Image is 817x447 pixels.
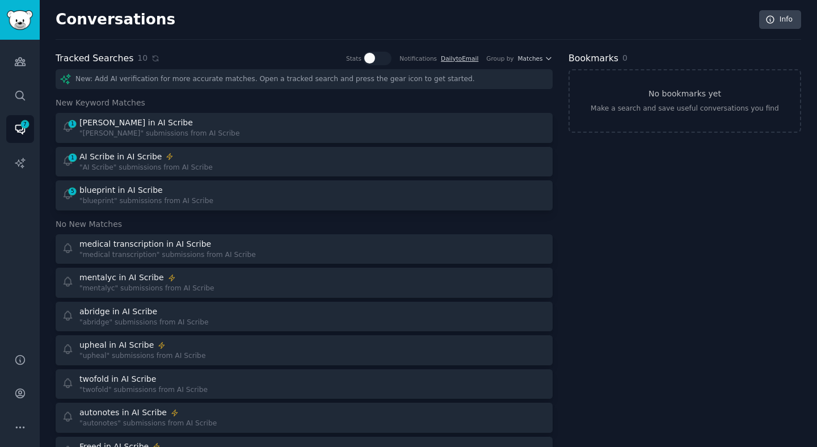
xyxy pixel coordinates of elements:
[648,88,721,100] h3: No bookmarks yet
[346,54,361,62] div: Stats
[20,120,30,128] span: 7
[518,54,553,62] button: Matches
[56,335,553,365] a: upheal in AI Scribe"upheal" submissions from AI Scribe
[79,407,167,419] div: autonotes in AI Scribe
[68,154,78,162] span: 1
[79,163,213,173] div: "AI Scribe" submissions from AI Scribe
[56,97,145,109] span: New Keyword Matches
[56,52,133,66] h2: Tracked Searches
[79,272,164,284] div: mentalyc in AI Scribe
[79,117,193,129] div: [PERSON_NAME] in AI Scribe
[79,306,157,318] div: abridge in AI Scribe
[56,302,553,332] a: abridge in AI Scribe"abridge" submissions from AI Scribe
[56,180,553,210] a: 5blueprint in AI Scribe"blueprint" submissions from AI Scribe
[568,52,618,66] h2: Bookmarks
[6,115,34,143] a: 7
[591,104,779,114] div: Make a search and save useful conversations you find
[622,53,628,62] span: 0
[79,351,205,361] div: "upheal" submissions from AI Scribe
[7,10,33,30] img: GummySearch logo
[518,54,543,62] span: Matches
[79,339,154,351] div: upheal in AI Scribe
[68,187,78,195] span: 5
[56,147,553,177] a: 1AI Scribe in AI Scribe"AI Scribe" submissions from AI Scribe
[79,184,163,196] div: blueprint in AI Scribe
[79,196,213,206] div: "blueprint" submissions from AI Scribe
[56,369,553,399] a: twofold in AI Scribe"twofold" submissions from AI Scribe
[759,10,801,29] a: Info
[56,403,553,433] a: autonotes in AI Scribe"autonotes" submissions from AI Scribe
[79,238,211,250] div: medical transcription in AI Scribe
[56,11,175,29] h2: Conversations
[68,120,78,128] span: 1
[441,55,478,62] a: DailytoEmail
[399,54,437,62] div: Notifications
[79,318,209,328] div: "abridge" submissions from AI Scribe
[568,69,801,133] a: No bookmarks yetMake a search and save useful conversations you find
[79,250,256,260] div: "medical transcription" submissions from AI Scribe
[56,113,553,143] a: 1[PERSON_NAME] in AI Scribe"[PERSON_NAME]" submissions from AI Scribe
[56,234,553,264] a: medical transcription in AI Scribe"medical transcription" submissions from AI Scribe
[56,218,122,230] span: No New Matches
[79,373,156,385] div: twofold in AI Scribe
[486,54,513,62] div: Group by
[79,129,239,139] div: "[PERSON_NAME]" submissions from AI Scribe
[56,69,553,89] div: New: Add AI verification for more accurate matches. Open a tracked search and press the gear icon...
[79,419,217,429] div: "autonotes" submissions from AI Scribe
[56,268,553,298] a: mentalyc in AI Scribe"mentalyc" submissions from AI Scribe
[137,52,148,64] span: 10
[79,284,214,294] div: "mentalyc" submissions from AI Scribe
[79,385,208,395] div: "twofold" submissions from AI Scribe
[79,151,162,163] div: AI Scribe in AI Scribe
